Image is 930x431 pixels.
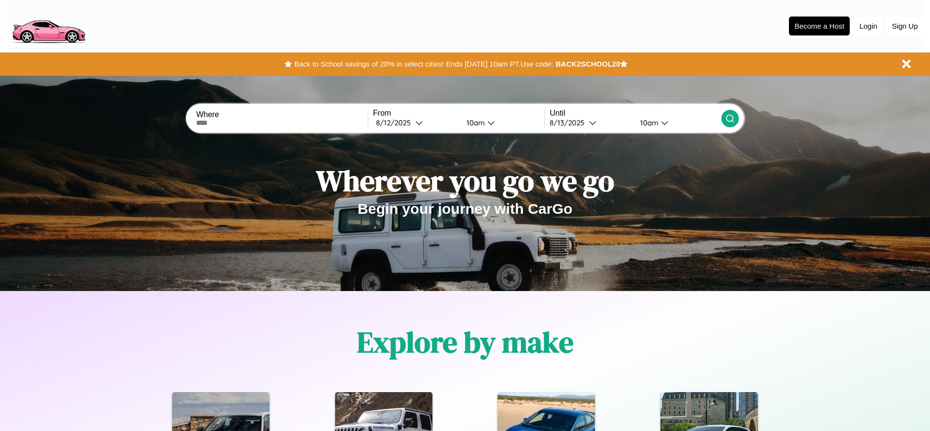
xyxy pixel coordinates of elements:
button: 8/12/2025 [373,118,459,128]
div: 10am [462,118,487,127]
label: From [373,109,544,118]
button: 10am [632,118,721,128]
h1: Explore by make [357,322,573,362]
button: Back to School savings of 20% in select cities! Ends [DATE] 10am PT.Use code: [292,57,555,71]
button: Login [855,17,882,35]
label: Where [196,110,367,119]
button: Sign Up [887,17,923,35]
label: Until [550,109,721,118]
img: logo [7,5,89,46]
div: 10am [635,118,661,127]
button: Become a Host [789,17,850,35]
div: 8 / 12 / 2025 [376,118,415,127]
button: 10am [459,118,544,128]
b: BACK2SCHOOL20 [555,60,620,68]
div: 8 / 13 / 2025 [550,118,589,127]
